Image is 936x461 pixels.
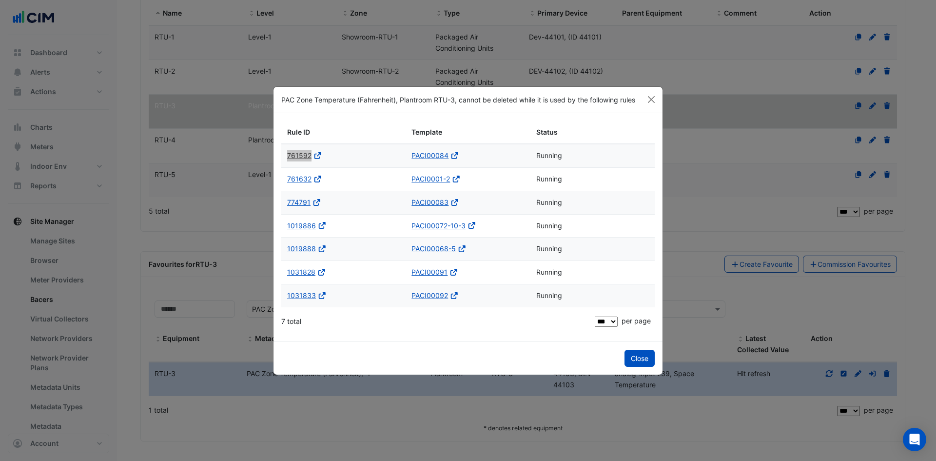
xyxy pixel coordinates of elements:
[458,244,467,253] fa-icon: Open in a new tab
[411,221,466,230] a: PACI00072-10-3
[287,175,312,183] a: 761632
[450,291,459,300] fa-icon: Open in a new tab
[411,244,456,253] a: PACI00068-5
[313,151,322,160] fa-icon: Open in a new tab
[313,175,322,183] fa-icon: Open in a new tab
[450,151,459,160] fa-icon: Open in a new tab
[273,87,663,113] div: PAC Zone Temperature (Fahrenheit), Plantroom RTU-3, cannot be deleted while it is used by the fol...
[411,127,442,138] span: Template
[468,221,476,230] fa-icon: Open in a new tab
[536,244,562,253] span: Running
[318,221,327,230] fa-icon: Open in a new tab
[318,291,327,300] fa-icon: Open in a new tab
[622,317,651,325] span: per page
[452,175,461,183] fa-icon: Open in a new tab
[411,175,450,183] a: PACI0001-2
[536,268,562,276] span: Running
[536,221,562,230] span: Running
[644,92,659,107] button: Close
[411,151,448,160] a: PACI00084
[287,151,312,160] a: 761592
[903,428,926,451] div: Open Intercom Messenger
[287,221,316,230] a: 1019886
[312,198,321,206] fa-icon: Open in a new tab
[318,244,327,253] fa-icon: Open in a new tab
[536,291,562,300] span: Running
[536,127,558,138] span: Status
[287,127,310,138] span: Rule ID
[450,198,459,206] fa-icon: Open in a new tab
[317,268,326,276] fa-icon: Open in a new tab
[536,198,562,206] span: Running
[411,291,448,300] a: PACI00092
[287,198,311,206] a: 774791
[281,309,593,334] div: 7 total
[411,268,448,276] a: PACI00091
[536,175,562,183] span: Running
[287,268,315,276] a: 1031828
[287,244,316,253] a: 1019888
[411,198,448,206] a: PACI00083
[287,291,316,300] a: 1031833
[536,151,562,160] span: Running
[624,350,655,367] button: Close
[449,268,458,276] fa-icon: Open in a new tab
